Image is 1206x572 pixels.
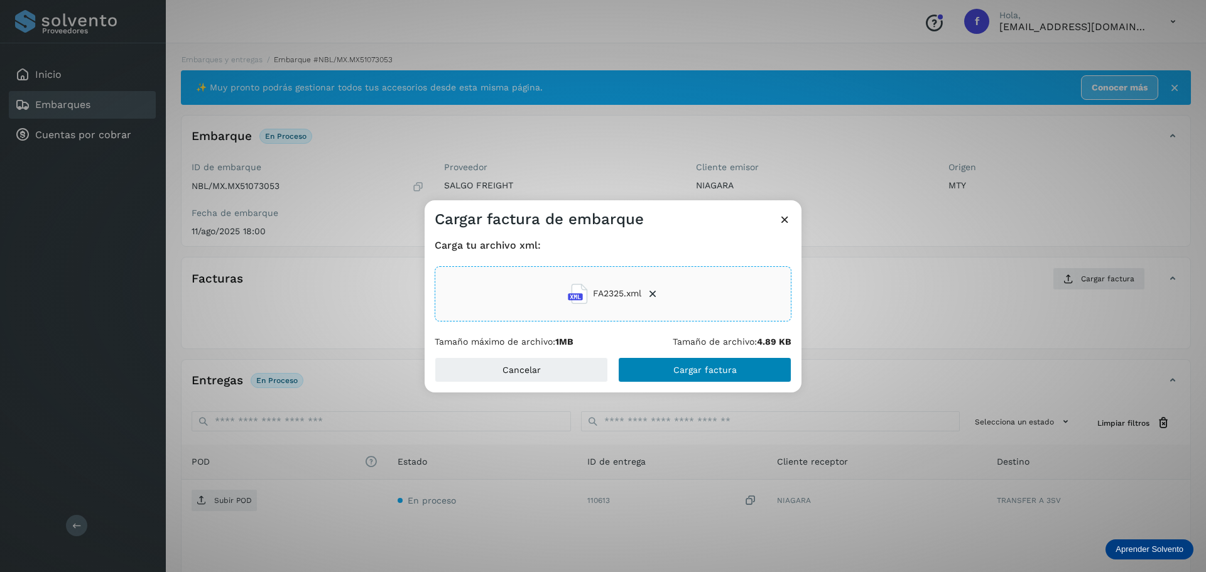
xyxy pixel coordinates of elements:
[673,365,737,374] span: Cargar factura
[593,287,641,300] span: FA2325.xml
[1105,539,1193,559] div: Aprender Solvento
[555,337,573,347] b: 1MB
[618,357,791,382] button: Cargar factura
[673,337,791,347] p: Tamaño de archivo:
[503,365,541,374] span: Cancelar
[435,357,608,382] button: Cancelar
[757,337,791,347] b: 4.89 KB
[435,210,644,229] h3: Cargar factura de embarque
[1116,544,1183,554] p: Aprender Solvento
[435,239,791,251] h4: Carga tu archivo xml:
[435,337,573,347] p: Tamaño máximo de archivo:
